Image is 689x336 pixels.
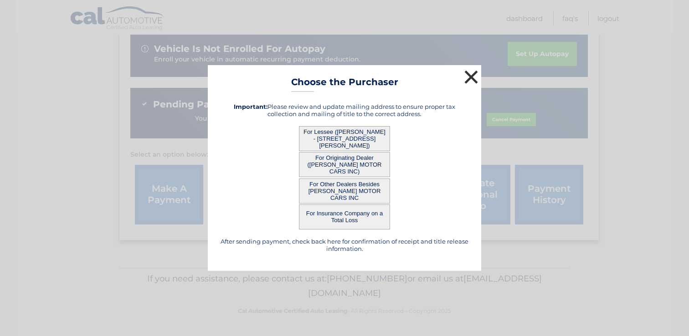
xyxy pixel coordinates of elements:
[299,204,390,229] button: For Insurance Company on a Total Loss
[462,68,480,86] button: ×
[234,103,267,110] strong: Important:
[299,178,390,204] button: For Other Dealers Besides [PERSON_NAME] MOTOR CARS INC
[299,152,390,177] button: For Originating Dealer ([PERSON_NAME] MOTOR CARS INC)
[299,126,390,151] button: For Lessee ([PERSON_NAME] - [STREET_ADDRESS][PERSON_NAME])
[219,103,470,117] h5: Please review and update mailing address to ensure proper tax collection and mailing of title to ...
[219,238,470,252] h5: After sending payment, check back here for confirmation of receipt and title release information.
[291,76,398,92] h3: Choose the Purchaser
